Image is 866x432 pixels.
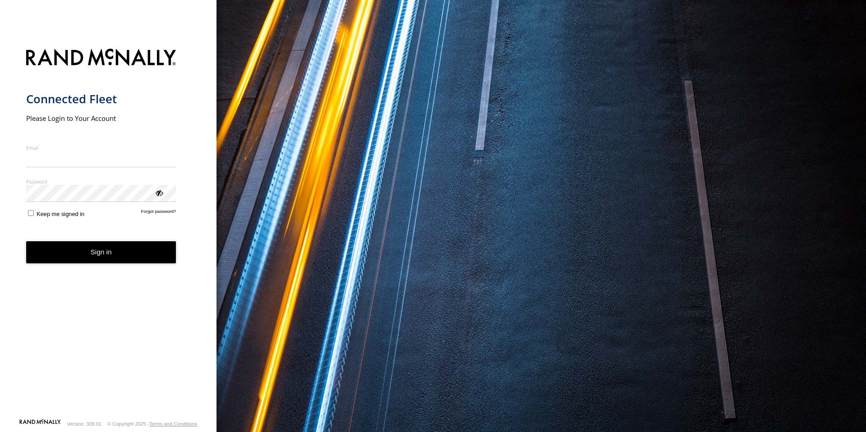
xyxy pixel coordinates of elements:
[37,211,84,217] span: Keep me signed in
[26,43,191,418] form: main
[141,209,176,217] a: Forgot password?
[154,188,163,197] div: ViewPassword
[107,421,197,427] div: © Copyright 2025 -
[26,144,176,151] label: Email
[19,419,61,428] a: Visit our Website
[26,114,176,123] h2: Please Login to Your Account
[26,241,176,263] button: Sign in
[149,421,197,427] a: Terms and Conditions
[67,421,101,427] div: Version: 309.01
[26,92,176,106] h1: Connected Fleet
[26,178,176,185] label: Password
[26,47,176,70] img: Rand McNally
[28,210,34,216] input: Keep me signed in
